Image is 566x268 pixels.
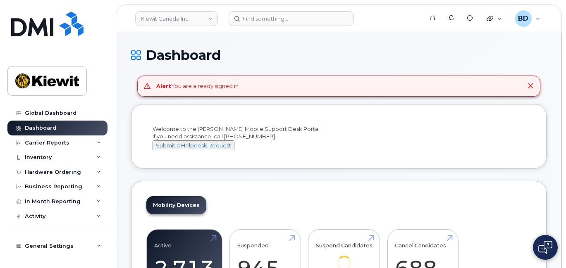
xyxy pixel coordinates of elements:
img: Open chat [538,241,552,254]
a: Submit a Helpdesk Request [153,142,234,149]
div: Welcome to the [PERSON_NAME] Mobile Support Desk Portal If you need assistance, call [PHONE_NUMBER]. [153,125,525,151]
h1: Dashboard [131,48,547,62]
div: You are already signed in. [156,82,240,90]
button: Submit a Helpdesk Request [153,140,234,151]
strong: Alert [156,83,171,89]
a: Mobility Devices [146,196,206,214]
